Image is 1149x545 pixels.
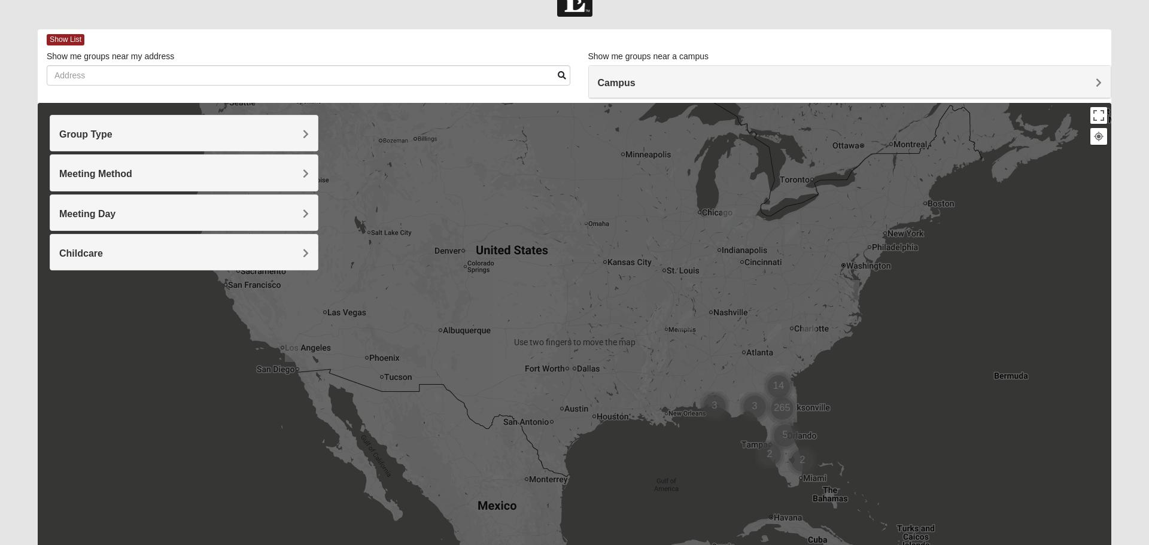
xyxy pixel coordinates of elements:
[759,367,798,406] div: Cluster of 14 groups
[568,199,592,229] div: Mens Hultgren 68022
[47,34,84,45] span: Show List
[589,66,1111,98] div: Campus
[47,65,570,86] input: Address
[50,235,318,270] div: Childcare
[840,275,864,305] div: Online Womens Chek 23503
[695,386,734,426] div: Cluster of 3 groups
[1090,128,1107,145] button: Your Location
[50,155,318,190] div: Meeting Method
[588,50,709,62] label: Show me groups near a campus
[280,337,304,367] div: Online Mens Brannen 92058
[59,169,132,179] span: Meeting Method
[763,361,794,399] div: Jesup
[750,435,789,474] div: Cluster of 2 groups
[780,220,804,249] div: Mixed Higham 26003
[59,129,113,139] span: Group Type
[762,389,802,428] div: Cluster of 265 groups
[762,319,786,348] div: Online Womens White 29370
[797,319,821,348] div: Mixed Hensley 29571
[50,115,318,151] div: Group Type
[598,78,636,88] span: Campus
[765,416,805,455] div: Cluster of 5 groups
[1090,107,1107,124] button: Toggle fullscreen view
[717,203,741,233] div: Online Mixed Lantz 46814
[735,387,774,427] div: Cluster of 3 groups
[59,209,115,219] span: Meeting Day
[50,195,318,230] div: Meeting Day
[783,441,822,480] div: Cluster of 2 groups
[59,248,103,258] span: Childcare
[47,50,174,62] label: Show me groups near my address
[673,306,697,335] div: Mixed Fredrickson/Sorrel 38375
